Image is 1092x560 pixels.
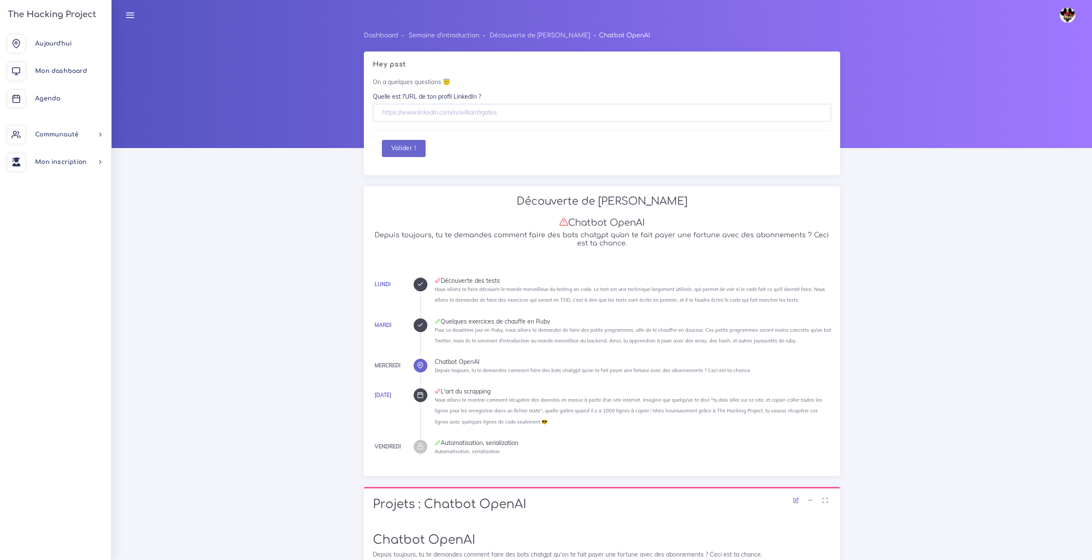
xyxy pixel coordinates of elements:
[364,32,398,39] a: Dashboard
[373,78,831,86] p: On a quelques questions 😇
[435,388,441,394] i: Projet à rendre ce jour-là
[373,533,831,548] h1: Chatbot OpenAI
[435,367,751,373] small: Depuis toujours, tu te demandes comment faire des bots chatgpt qu'on te fait payer une fortune av...
[382,140,426,157] button: Valider !
[373,217,831,228] h3: Chatbot OpenAI
[373,231,831,248] h5: Depuis toujours, tu te demandes comment faire des bots chatgpt qu'on te fait payer une fortune av...
[490,32,590,39] a: Découverte de [PERSON_NAME]
[373,104,831,121] input: https://www.linkedin.com/in/williamhgates
[435,440,831,446] div: Automatisation, serialization
[373,195,831,208] h2: Découverte de [PERSON_NAME]
[435,318,831,324] div: Quelques exercices de chauffe en Ruby
[35,95,60,102] span: Agenda
[373,92,481,101] label: Quelle est l'URL de ton profil LinkedIn ?
[435,327,831,344] small: Pour ce deuxième jour en Ruby, nous allons te demander de faire des petits programmes, afin de te...
[435,286,825,303] small: Nous allons te faire découvrir le monde merveilleux du testing en code. Le test est une technique...
[35,159,87,165] span: Mon inscription
[590,30,650,41] li: Chatbot OpenAI
[559,217,568,226] i: Attention : nous n'avons pas encore reçu ton projet aujourd'hui. N'oublie pas de le soumettre en ...
[435,278,831,284] div: Découverte des tests
[1060,7,1075,23] img: avatar
[5,10,96,19] h3: The Hacking Project
[408,32,479,39] a: Semaine d'introduction
[375,361,400,370] div: Mercredi
[35,68,87,74] span: Mon dashboard
[435,318,441,324] i: Corrections cette journée là
[435,397,822,424] small: Nous allons te montrer comment récupérer des données en masse à partir d'un site internet. Imagin...
[435,440,441,446] i: Corrections cette journée là
[373,550,831,559] p: Depuis toujours, tu te demandes comment faire des bots chatgpt qu'on te fait payer une fortune av...
[375,281,390,288] a: Lundi
[373,61,831,69] h5: Hey psst
[435,448,500,454] small: Automatisation, serialization
[373,497,831,512] h1: Projets : Chatbot OpenAI
[35,40,72,47] span: Aujourd'hui
[435,388,831,394] div: L'art du scrapping
[435,278,441,284] i: Projet à rendre ce jour-là
[375,442,401,451] div: Vendredi
[375,392,391,398] a: [DATE]
[35,131,79,138] span: Communauté
[435,359,831,365] div: Chatbot OpenAI
[375,322,391,328] a: Mardi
